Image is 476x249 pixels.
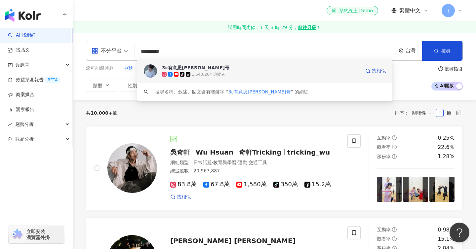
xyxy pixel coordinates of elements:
[5,9,41,22] img: logo
[162,64,229,71] div: 3c有意思[PERSON_NAME]哥
[304,181,331,188] span: 15.2萬
[15,117,34,132] span: 趨勢分析
[86,79,117,92] button: 類型
[377,135,391,140] span: 互動率
[73,21,476,33] a: 試用時間尚餘：1 天 3 時 29 分，前往升級！
[438,235,455,243] div: 15.1%
[86,65,118,72] span: 您可能感興趣：
[9,226,64,243] a: chrome extension立即安裝 瀏覽器外掛
[377,177,402,202] img: post-image
[8,32,36,39] a: searchAI 找網紅
[196,148,233,156] span: Wu Hsuan
[86,126,463,210] a: KOL Avatar吳奇軒Wu Hsuan奇軒Trickingtricking_wu網紅類型：日常話題·教育與學習·運動·交通工具總追蹤數：20,967,88783.8萬67.8萬1,580萬3...
[15,132,34,147] span: 競品分析
[236,160,238,165] span: ·
[212,160,213,165] span: ·
[377,236,391,241] span: 觀看率
[377,154,391,159] span: 漲粉率
[107,143,157,193] img: KOL Avatar
[144,89,148,94] span: search
[170,168,339,174] div: 總追蹤數 ： 20,967,887
[91,110,112,116] span: 10,000+
[438,144,455,151] div: 22.6%
[93,83,102,88] span: 類型
[287,148,330,156] span: tricking_wu
[392,135,397,140] span: question-circle
[377,227,391,232] span: 互動率
[438,66,443,71] span: question-circle
[228,89,291,94] span: 3c有意思[PERSON_NAME]哥
[395,108,436,118] div: 排序：
[392,227,397,232] span: question-circle
[403,177,428,202] img: post-image
[92,48,98,54] span: appstore
[144,64,157,78] img: KOL Avatar
[247,160,249,165] span: ·
[392,154,397,159] span: question-circle
[155,88,308,95] div: 搜尋名稱、敘述、貼文含有關鍵字 “ ” 的網紅
[239,148,282,156] span: 奇軒Tricking
[170,148,190,156] span: 吳奇軒
[8,122,13,127] span: rise
[238,160,247,165] span: 運動
[249,160,267,165] span: 交通工具
[365,64,386,78] a: 找相似
[236,181,267,188] span: 1,580萬
[377,144,391,150] span: 觀看率
[193,160,212,165] span: 日常話題
[8,47,30,53] a: 找貼文
[438,134,455,142] div: 0.25%
[192,72,225,77] div: 1,643,264 追蹤者
[406,48,422,53] div: 台灣
[86,110,117,116] div: 共 筆
[121,79,152,92] button: 性別
[170,237,296,245] span: [PERSON_NAME] [PERSON_NAME]
[8,106,34,113] a: 洞察報告
[448,7,449,14] span: J
[422,41,462,61] button: 搜尋
[444,66,463,71] div: 搜尋指引
[441,48,451,53] span: 搜尋
[273,181,298,188] span: 350萬
[429,177,455,202] img: post-image
[372,68,386,74] span: 找相似
[399,7,420,14] span: 繁體中文
[15,57,29,72] span: 資源庫
[332,7,373,14] div: 預約線上 Demo
[203,181,230,188] span: 67.8萬
[8,77,60,83] a: 效益預測報告BETA
[8,91,34,98] a: 商案媒合
[92,46,122,56] div: 不分平台
[327,6,378,15] a: 預約線上 Demo
[438,226,455,233] div: 0.98%
[170,194,191,200] a: 找相似
[213,160,236,165] span: 教育與學習
[26,229,50,240] span: 立即安裝 瀏覽器外掛
[392,145,397,149] span: question-circle
[170,181,197,188] span: 83.8萬
[128,83,137,88] span: 性別
[123,65,133,72] button: 中秋
[298,24,316,31] strong: 前往升級
[177,194,191,200] span: 找相似
[11,229,23,240] img: chrome extension
[392,236,397,241] span: question-circle
[412,108,432,118] span: 關聯性
[450,223,469,242] iframe: Help Scout Beacon - Open
[399,49,404,53] span: environment
[170,160,339,166] div: 網紅類型 ：
[124,65,133,72] span: 中秋
[438,153,455,160] div: 1.28%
